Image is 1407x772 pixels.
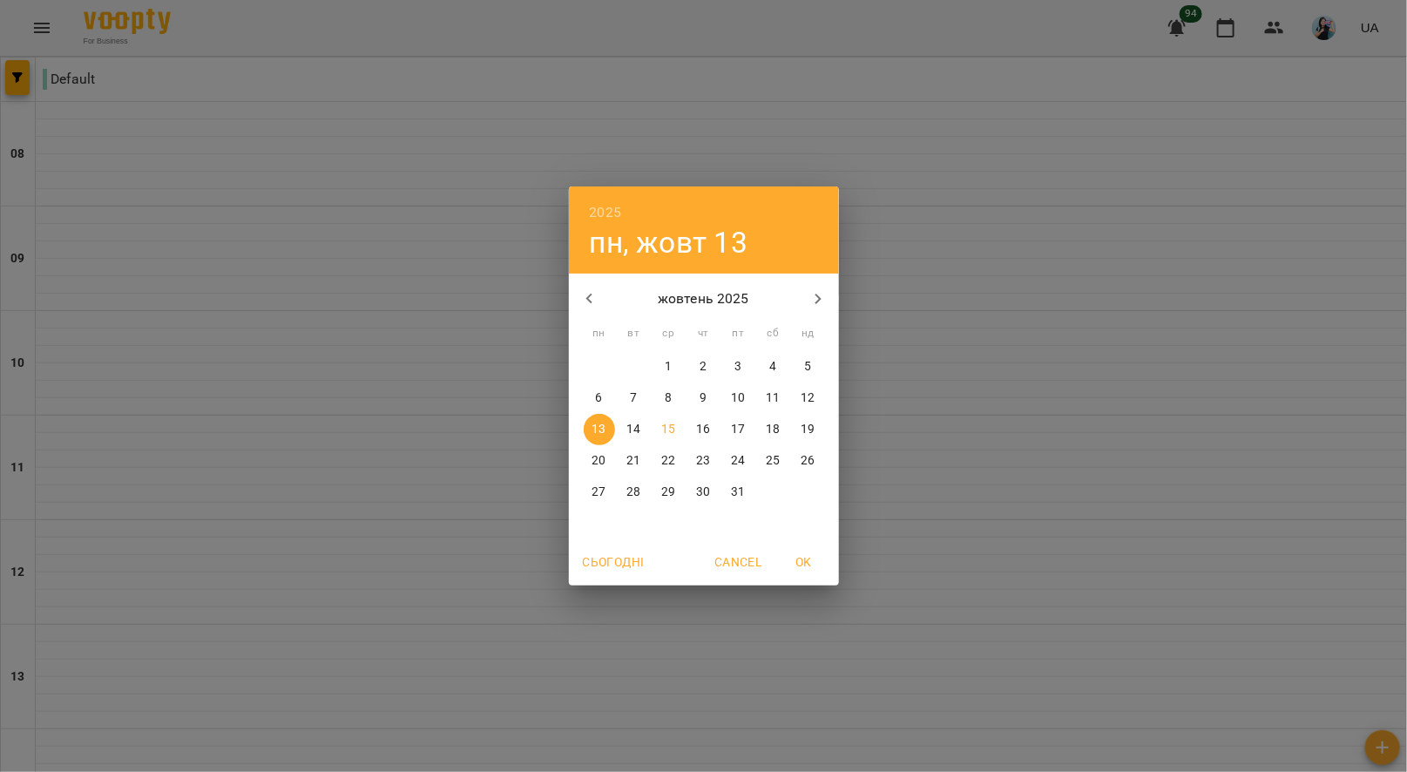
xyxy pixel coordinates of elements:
[665,358,672,376] p: 1
[584,383,615,414] button: 6
[653,383,685,414] button: 8
[626,452,640,470] p: 21
[707,546,768,578] button: Cancel
[590,225,748,261] button: пн, жовт 13
[584,477,615,508] button: 27
[723,351,754,383] button: 3
[576,546,652,578] button: Сьогодні
[769,358,776,376] p: 4
[723,414,754,445] button: 17
[723,383,754,414] button: 10
[801,421,815,438] p: 19
[700,358,707,376] p: 2
[619,445,650,477] button: 21
[696,452,710,470] p: 23
[758,414,789,445] button: 18
[688,414,720,445] button: 16
[801,452,815,470] p: 26
[758,351,789,383] button: 4
[758,383,789,414] button: 11
[793,445,824,477] button: 26
[610,288,797,309] p: жовтень 2025
[653,477,685,508] button: 29
[766,452,780,470] p: 25
[801,389,815,407] p: 12
[653,325,685,342] span: ср
[661,484,675,501] p: 29
[688,445,720,477] button: 23
[714,552,761,572] span: Cancel
[723,325,754,342] span: пт
[783,552,825,572] span: OK
[758,445,789,477] button: 25
[766,421,780,438] p: 18
[731,484,745,501] p: 31
[583,552,645,572] span: Сьогодні
[793,325,824,342] span: нд
[592,452,605,470] p: 20
[653,414,685,445] button: 15
[688,351,720,383] button: 2
[665,389,672,407] p: 8
[700,389,707,407] p: 9
[653,351,685,383] button: 1
[793,414,824,445] button: 19
[653,445,685,477] button: 22
[696,484,710,501] p: 30
[626,484,640,501] p: 28
[723,445,754,477] button: 24
[688,383,720,414] button: 9
[584,414,615,445] button: 13
[584,325,615,342] span: пн
[731,421,745,438] p: 17
[661,421,675,438] p: 15
[723,477,754,508] button: 31
[793,351,824,383] button: 5
[630,389,637,407] p: 7
[584,445,615,477] button: 20
[731,452,745,470] p: 24
[592,484,605,501] p: 27
[626,421,640,438] p: 14
[804,358,811,376] p: 5
[731,389,745,407] p: 10
[661,452,675,470] p: 22
[619,383,650,414] button: 7
[619,477,650,508] button: 28
[595,389,602,407] p: 6
[766,389,780,407] p: 11
[688,325,720,342] span: чт
[758,325,789,342] span: сб
[776,546,832,578] button: OK
[619,325,650,342] span: вт
[590,200,622,225] button: 2025
[688,477,720,508] button: 30
[696,421,710,438] p: 16
[592,421,605,438] p: 13
[734,358,741,376] p: 3
[793,383,824,414] button: 12
[619,414,650,445] button: 14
